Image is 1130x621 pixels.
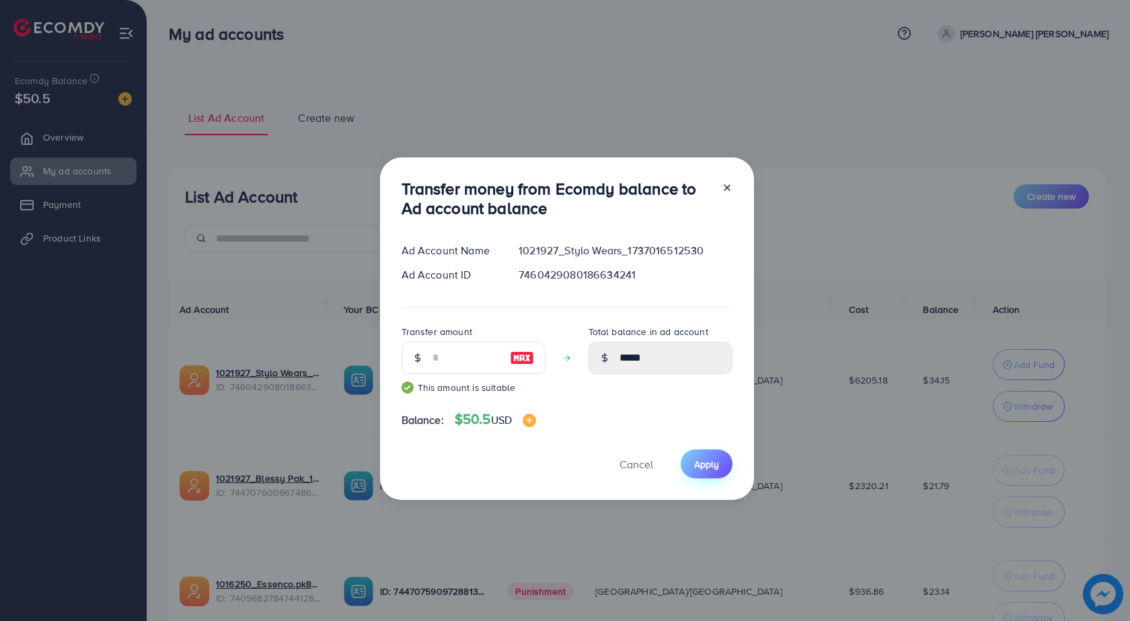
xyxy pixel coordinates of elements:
h4: $50.5 [455,411,536,428]
div: Ad Account Name [391,243,509,258]
div: 7460429080186634241 [508,267,743,283]
img: image [510,350,534,366]
img: image [523,414,536,427]
button: Cancel [603,449,670,478]
button: Apply [681,449,732,478]
small: This amount is suitable [402,381,545,394]
label: Transfer amount [402,325,472,338]
div: Ad Account ID [391,267,509,283]
span: Balance: [402,412,444,428]
label: Total balance in ad account [589,325,708,338]
img: guide [402,381,414,394]
span: Apply [694,458,719,471]
div: 1021927_Stylo Wears_1737016512530 [508,243,743,258]
h3: Transfer money from Ecomdy balance to Ad account balance [402,179,711,218]
span: Cancel [619,457,653,472]
span: USD [491,412,512,427]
